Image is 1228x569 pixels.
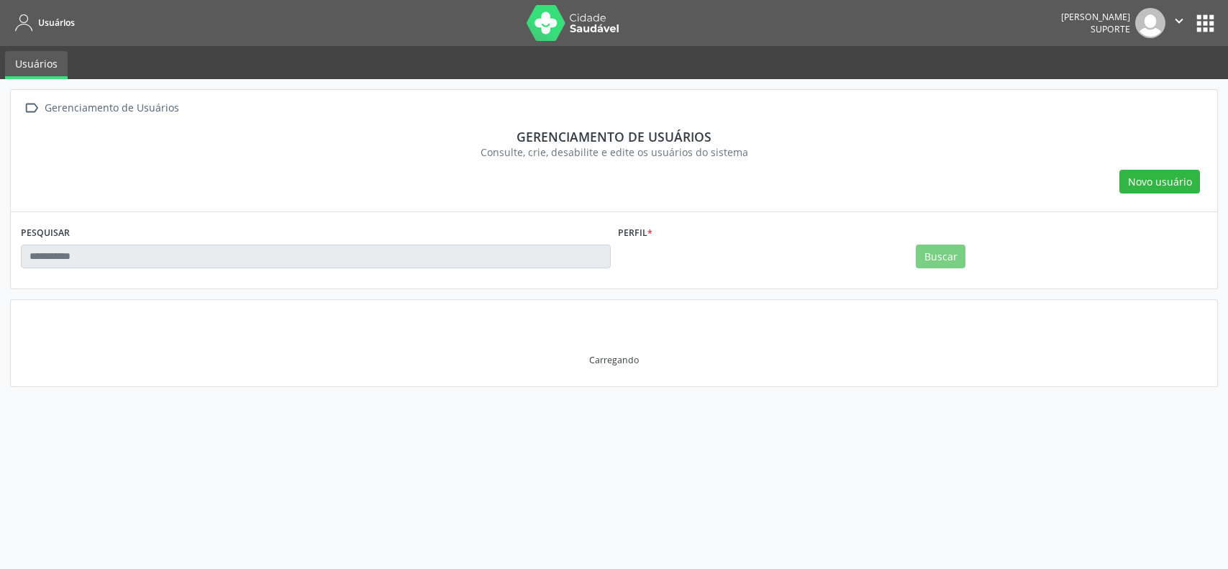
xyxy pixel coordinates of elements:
[10,11,75,35] a: Usuários
[31,129,1197,145] div: Gerenciamento de usuários
[1165,8,1193,38] button: 
[1119,170,1200,194] button: Novo usuário
[1091,23,1130,35] span: Suporte
[1128,174,1192,189] span: Novo usuário
[1171,13,1187,29] i: 
[21,222,70,245] label: PESQUISAR
[1061,11,1130,23] div: [PERSON_NAME]
[618,222,652,245] label: Perfil
[5,51,68,79] a: Usuários
[1193,11,1218,36] button: apps
[916,245,965,269] button: Buscar
[21,98,42,119] i: 
[21,98,181,119] a:  Gerenciamento de Usuários
[38,17,75,29] span: Usuários
[1135,8,1165,38] img: img
[589,354,639,366] div: Carregando
[42,98,181,119] div: Gerenciamento de Usuários
[31,145,1197,160] div: Consulte, crie, desabilite e edite os usuários do sistema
